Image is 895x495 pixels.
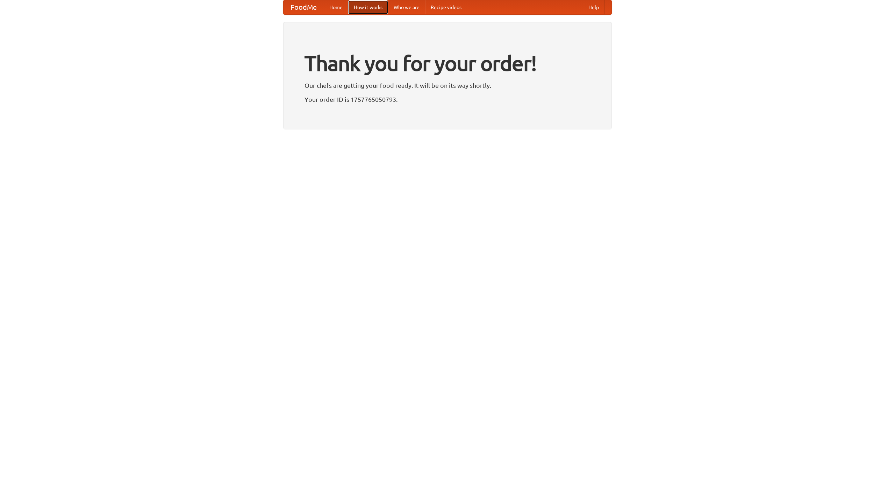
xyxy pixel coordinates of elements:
[284,0,324,14] a: FoodMe
[425,0,467,14] a: Recipe videos
[305,47,590,80] h1: Thank you for your order!
[388,0,425,14] a: Who we are
[348,0,388,14] a: How it works
[583,0,604,14] a: Help
[324,0,348,14] a: Home
[305,94,590,105] p: Your order ID is 1757765050793.
[305,80,590,91] p: Our chefs are getting your food ready. It will be on its way shortly.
